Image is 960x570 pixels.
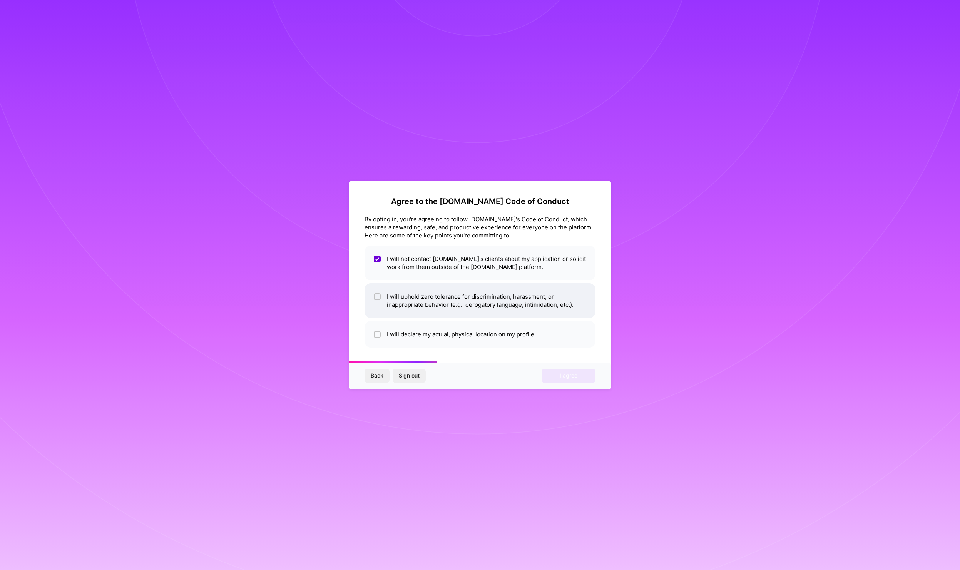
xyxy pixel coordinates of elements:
div: By opting in, you're agreeing to follow [DOMAIN_NAME]'s Code of Conduct, which ensures a rewardin... [365,215,595,239]
span: Back [371,372,383,379]
h2: Agree to the [DOMAIN_NAME] Code of Conduct [365,197,595,206]
li: I will declare my actual, physical location on my profile. [365,321,595,348]
span: Sign out [399,372,420,379]
button: Sign out [393,369,426,383]
button: Back [365,369,390,383]
li: I will not contact [DOMAIN_NAME]'s clients about my application or solicit work from them outside... [365,246,595,280]
li: I will uphold zero tolerance for discrimination, harassment, or inappropriate behavior (e.g., der... [365,283,595,318]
